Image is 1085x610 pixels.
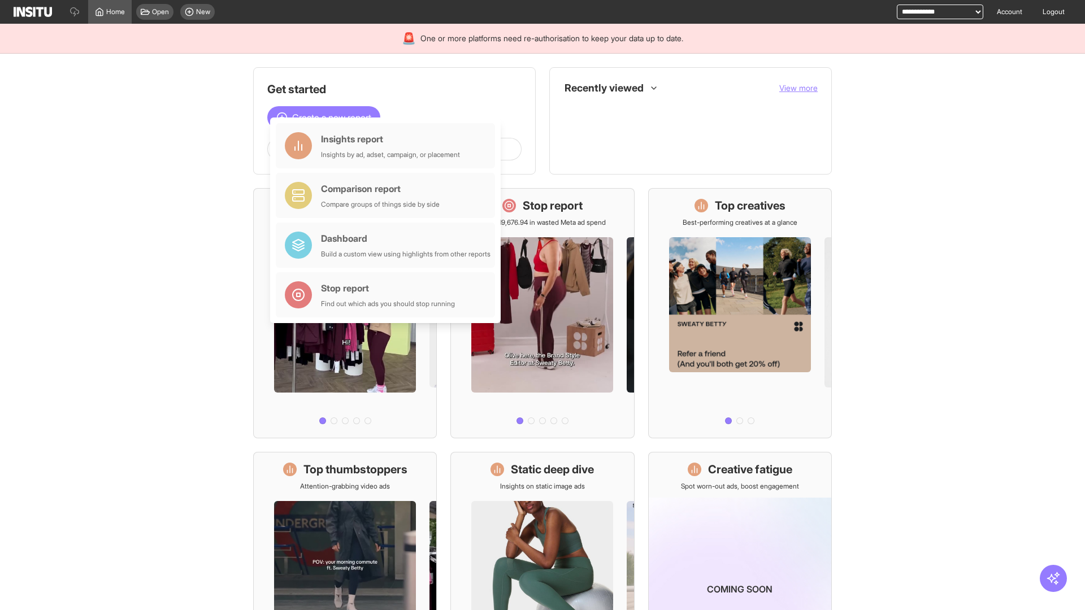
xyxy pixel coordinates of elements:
p: Attention-grabbing video ads [300,482,390,491]
button: Create a new report [267,106,380,129]
p: Insights on static image ads [500,482,585,491]
span: View more [779,83,818,93]
span: Create a new report [292,111,371,124]
h1: Top thumbstoppers [303,461,407,477]
div: Dashboard [321,232,491,245]
div: 🚨 [402,30,416,46]
div: Stop report [321,281,455,295]
a: Top creativesBest-performing creatives at a glance [648,188,832,438]
span: One or more platforms need re-authorisation to keep your data up to date. [420,33,683,44]
h1: Stop report [523,198,583,213]
span: New [196,7,210,16]
div: Build a custom view using highlights from other reports [321,250,491,259]
span: Home [106,7,125,16]
div: Find out which ads you should stop running [321,299,455,308]
div: Insights by ad, adset, campaign, or placement [321,150,460,159]
p: Save £19,676.94 in wasted Meta ad spend [479,218,606,227]
button: View more [779,82,818,94]
img: Logo [14,7,52,17]
h1: Static deep dive [511,461,594,477]
div: Comparison report [321,182,440,195]
div: Insights report [321,132,460,146]
div: Compare groups of things side by side [321,200,440,209]
span: Open [152,7,169,16]
p: Best-performing creatives at a glance [683,218,797,227]
h1: Top creatives [715,198,785,213]
a: Stop reportSave £19,676.94 in wasted Meta ad spend [450,188,634,438]
h1: Get started [267,81,522,97]
a: What's live nowSee all active ads instantly [253,188,437,438]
